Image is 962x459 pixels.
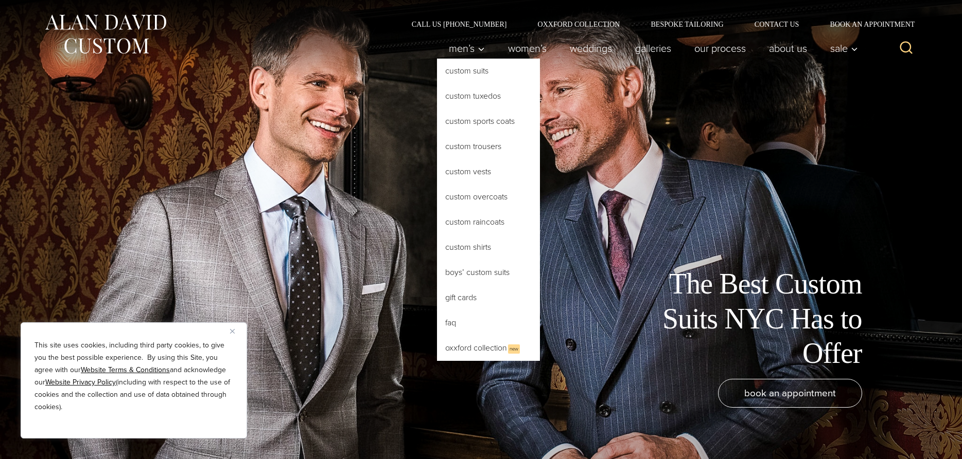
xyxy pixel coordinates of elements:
[496,38,558,59] a: Women’s
[437,235,540,260] a: Custom Shirts
[757,38,818,59] a: About Us
[718,379,862,408] a: book an appointment
[437,210,540,234] a: Custom Raincoats
[437,134,540,159] a: Custom Trousers
[437,310,540,335] a: FAQ
[508,344,520,354] span: New
[230,325,242,337] button: Close
[635,21,739,28] a: Bespoke Tailoring
[437,84,540,108] a: Custom Tuxedos
[623,38,683,59] a: Galleries
[437,59,540,83] a: Custom Suits
[631,267,862,371] h1: The Best Custom Suits NYC Has to Offer
[830,43,858,53] span: Sale
[437,159,540,184] a: Custom Vests
[437,336,540,361] a: Oxxford CollectionNew
[230,329,235,334] img: Close
[34,339,233,413] p: This site uses cookies, including third party cookies, to give you the best possible experience. ...
[437,185,540,209] a: Custom Overcoats
[558,38,623,59] a: weddings
[45,377,116,388] a: Website Privacy Policy
[814,21,918,28] a: Book an Appointment
[522,21,635,28] a: Oxxford Collection
[437,109,540,134] a: Custom Sports Coats
[437,38,863,59] nav: Primary Navigation
[396,21,522,28] a: Call Us [PHONE_NUMBER]
[894,36,919,61] button: View Search Form
[744,385,836,400] span: book an appointment
[437,260,540,285] a: Boys’ Custom Suits
[683,38,757,59] a: Our Process
[437,285,540,310] a: Gift Cards
[739,21,815,28] a: Contact Us
[396,21,919,28] nav: Secondary Navigation
[81,364,170,375] a: Website Terms & Conditions
[449,43,485,53] span: Men’s
[44,11,167,57] img: Alan David Custom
